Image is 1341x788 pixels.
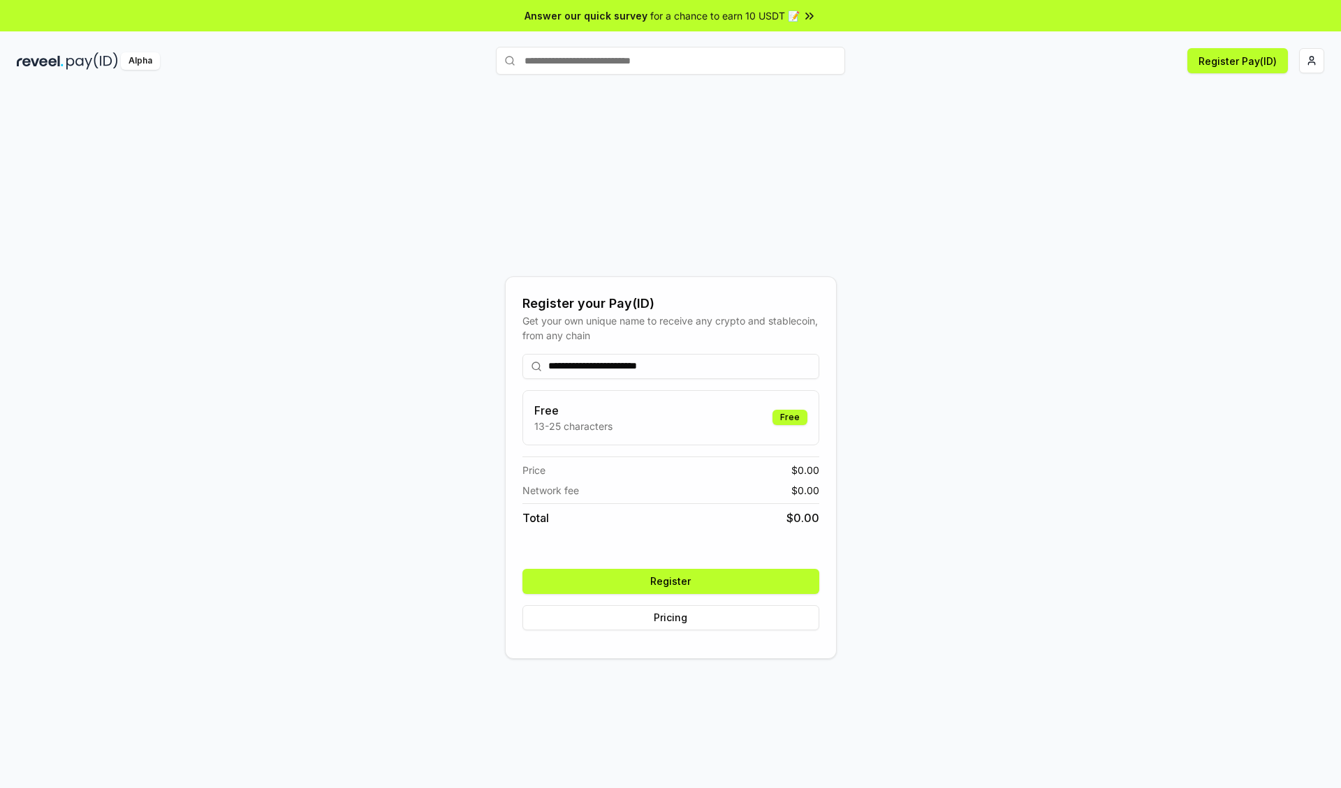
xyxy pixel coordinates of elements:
[534,419,613,433] p: 13-25 characters
[650,8,800,23] span: for a chance to earn 10 USDT 📝
[534,402,613,419] h3: Free
[522,483,579,498] span: Network fee
[791,483,819,498] span: $ 0.00
[121,52,160,70] div: Alpha
[772,410,807,425] div: Free
[66,52,118,70] img: pay_id
[786,510,819,526] span: $ 0.00
[522,605,819,630] button: Pricing
[522,313,819,343] div: Get your own unique name to receive any crypto and stablecoin, from any chain
[1187,48,1288,73] button: Register Pay(ID)
[525,8,647,23] span: Answer our quick survey
[522,569,819,594] button: Register
[791,463,819,477] span: $ 0.00
[17,52,64,70] img: reveel_dark
[522,510,549,526] span: Total
[522,463,545,477] span: Price
[522,294,819,313] div: Register your Pay(ID)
